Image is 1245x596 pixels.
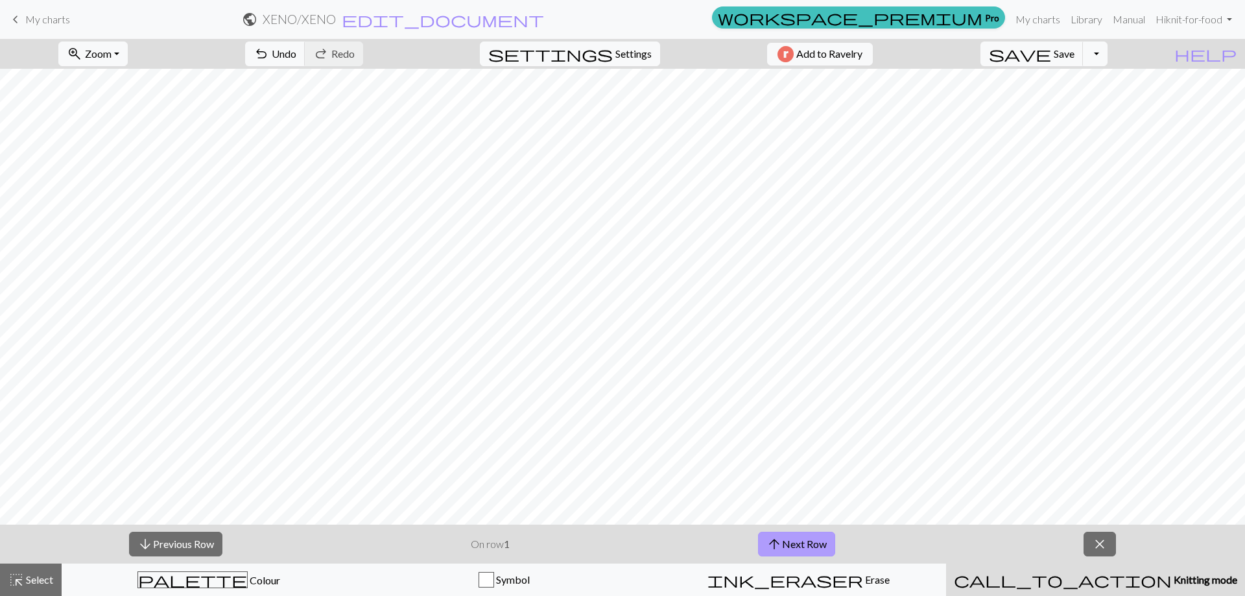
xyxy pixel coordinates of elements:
[1054,47,1074,60] span: Save
[137,535,153,553] span: arrow_downward
[954,571,1172,589] span: call_to_action
[1065,6,1108,32] a: Library
[1010,6,1065,32] a: My charts
[62,564,357,596] button: Colour
[615,46,652,62] span: Settings
[357,564,652,596] button: Symbol
[58,42,128,66] button: Zoom
[242,10,257,29] span: public
[766,535,782,553] span: arrow_upward
[342,10,544,29] span: edit_document
[1172,573,1237,586] span: Knitting mode
[488,45,613,63] span: settings
[758,532,835,556] button: Next Row
[480,42,660,66] button: SettingsSettings
[989,45,1051,63] span: save
[471,536,510,552] p: On row
[1108,6,1150,32] a: Manual
[248,574,280,586] span: Colour
[796,46,862,62] span: Add to Ravelry
[1150,6,1237,32] a: Hiknit-for-food
[707,571,863,589] span: ink_eraser
[85,47,112,60] span: Zoom
[8,571,24,589] span: highlight_alt
[272,47,296,60] span: Undo
[980,42,1084,66] button: Save
[1174,45,1237,63] span: help
[777,46,794,62] img: Ravelry
[8,8,70,30] a: My charts
[263,12,336,27] h2: XENO / XENO
[946,564,1245,596] button: Knitting mode
[504,538,510,550] strong: 1
[1092,535,1108,553] span: close
[24,573,53,586] span: Select
[718,8,982,27] span: workspace_premium
[494,573,530,586] span: Symbol
[488,46,613,62] i: Settings
[67,45,82,63] span: zoom_in
[863,573,890,586] span: Erase
[651,564,946,596] button: Erase
[25,13,70,25] span: My charts
[767,43,873,66] button: Add to Ravelry
[254,45,269,63] span: undo
[8,10,23,29] span: keyboard_arrow_left
[129,532,222,556] button: Previous Row
[712,6,1005,29] a: Pro
[245,42,305,66] button: Undo
[138,571,247,589] span: palette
